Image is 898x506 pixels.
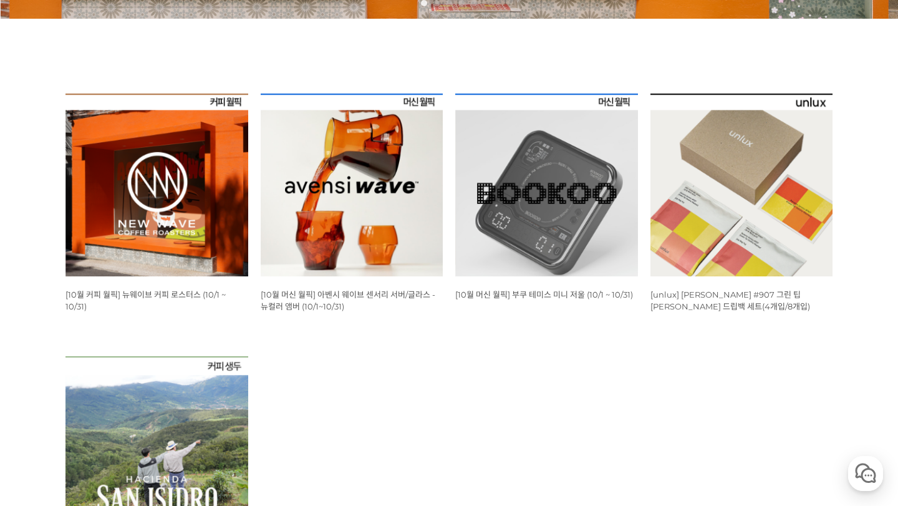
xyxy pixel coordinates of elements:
[4,396,82,427] a: 홈
[82,396,161,427] a: 대화
[455,94,638,276] img: [10월 머신 월픽] 부쿠 테미스 미니 저울 (10/1 ~ 10/31)
[261,289,435,311] a: [10월 머신 월픽] 아벤시 웨이브 센서리 서버/글라스 - 뉴컬러 앰버 (10/1~10/31)
[39,414,47,424] span: 홈
[161,396,239,427] a: 설정
[65,289,226,311] a: [10월 커피 월픽] 뉴웨이브 커피 로스터스 (10/1 ~ 10/31)
[261,94,443,276] img: [10월 머신 월픽] 아벤시 웨이브 센서리 서버/글라스 - 뉴컬러 앰버 (10/1~10/31)
[650,289,810,311] a: [unlux] [PERSON_NAME] #907 그린 팁 [PERSON_NAME] 드립백 세트(4개입/8개입)
[650,94,833,276] img: [unlux] 파나마 잰슨 #907 그린 팁 게이샤 워시드 드립백 세트(4개입/8개입)
[114,415,129,425] span: 대화
[455,289,633,299] a: [10월 머신 월픽] 부쿠 테미스 미니 저울 (10/1 ~ 10/31)
[193,414,208,424] span: 설정
[65,94,248,276] img: [10월 커피 월픽] 뉴웨이브 커피 로스터스 (10/1 ~ 10/31)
